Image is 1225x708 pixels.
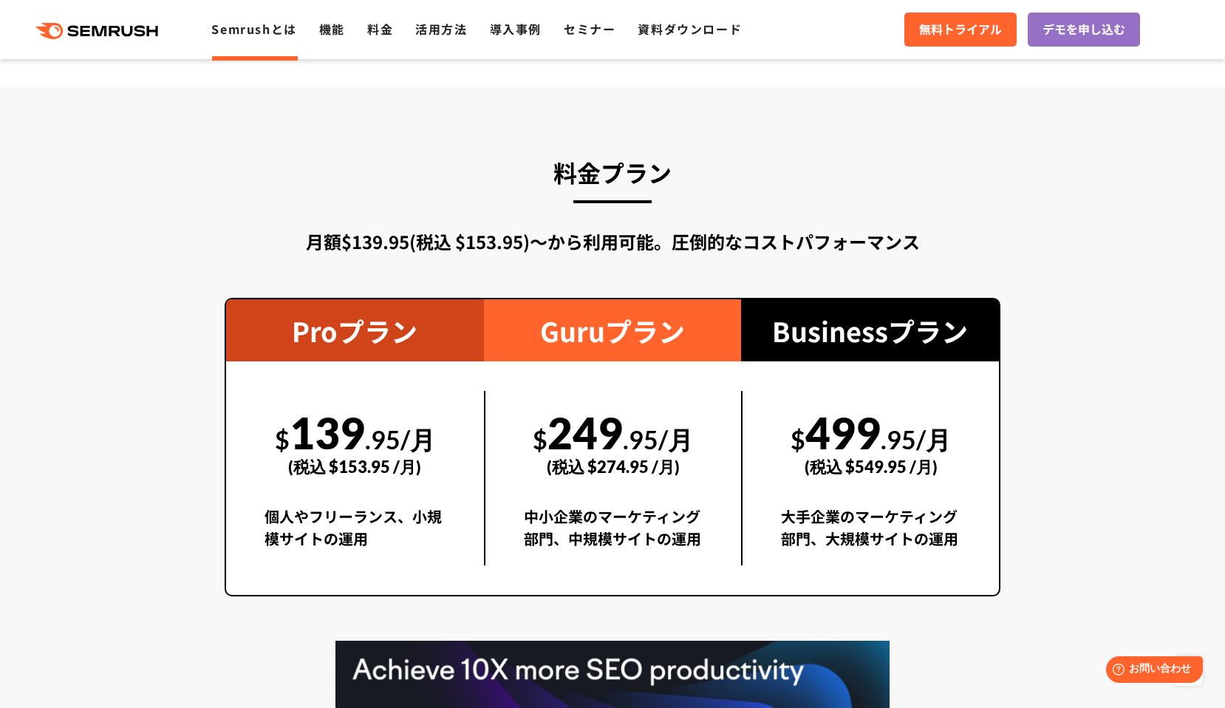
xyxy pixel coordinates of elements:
span: $ [791,424,805,455]
div: 中小企業のマーケティング部門、中規模サイトの運用 [524,506,703,565]
h3: 料金プラン [225,152,1000,192]
span: .95/月 [881,424,951,455]
span: .95/月 [365,424,435,455]
div: 月額$139.95(税込 $153.95)〜から利用可能。圧倒的なコストパフォーマンス [225,228,1000,255]
iframe: Help widget launcher [1093,650,1209,692]
a: 資料ダウンロード [638,20,742,38]
div: (税込 $274.95 /月) [524,440,703,493]
span: .95/月 [623,424,693,455]
a: 無料トライアル [904,13,1017,47]
a: 活用方法 [415,20,467,38]
div: 大手企業のマーケティング部門、大規模サイトの運用 [781,506,960,565]
div: Proプラン [226,299,484,361]
a: 料金 [367,20,393,38]
div: Businessプラン [741,299,999,361]
span: $ [533,424,547,455]
div: 249 [524,391,703,493]
span: $ [275,424,290,455]
span: デモを申し込む [1043,20,1125,39]
div: 499 [781,391,960,493]
a: デモを申し込む [1028,13,1140,47]
div: 139 [265,391,446,493]
a: Semrushとは [211,20,296,38]
a: 導入事例 [490,20,542,38]
div: 個人やフリーランス、小規模サイトの運用 [265,506,446,565]
div: (税込 $549.95 /月) [781,440,960,493]
a: セミナー [564,20,615,38]
div: Guruプラン [484,299,742,361]
div: (税込 $153.95 /月) [265,440,446,493]
span: 無料トライアル [919,20,1002,39]
a: 機能 [319,20,345,38]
